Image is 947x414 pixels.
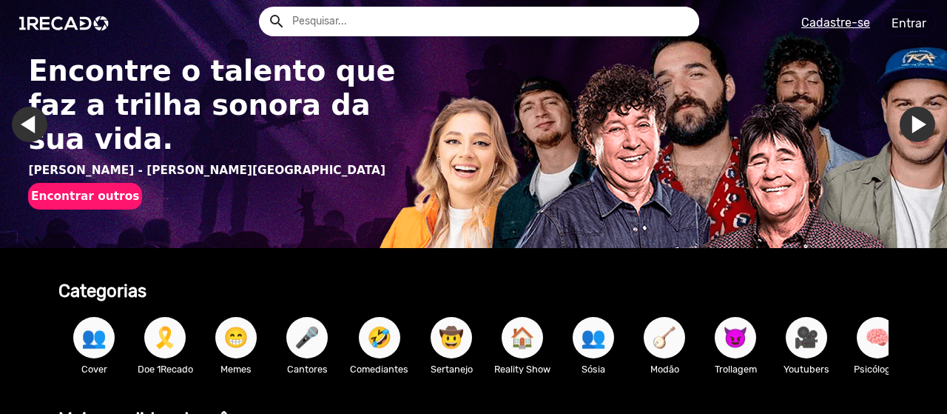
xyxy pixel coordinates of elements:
[294,317,320,358] span: 🎤
[58,281,146,301] b: Categorias
[28,183,142,210] button: Encontrar outros
[778,362,835,376] p: Youtubers
[857,317,898,358] button: 🧠
[28,162,407,179] p: [PERSON_NAME] - [PERSON_NAME][GEOGRAPHIC_DATA]
[900,107,935,142] a: Ir para o próximo slide
[801,16,870,30] u: Cadastre-se
[565,362,621,376] p: Sósia
[431,317,472,358] button: 🤠
[715,317,756,358] button: 😈
[28,54,407,156] h1: Encontre o talento que faz a trilha sonora da sua vida.
[502,317,543,358] button: 🏠
[423,362,479,376] p: Sertanejo
[223,317,249,358] span: 😁
[573,317,614,358] button: 👥
[350,362,408,376] p: Comediantes
[208,362,264,376] p: Memes
[707,362,764,376] p: Trollagem
[279,362,335,376] p: Cantores
[281,7,699,36] input: Pesquisar...
[81,317,107,358] span: 👥
[367,317,392,358] span: 🤣
[581,317,606,358] span: 👥
[268,13,286,30] mat-icon: Example home icon
[644,317,685,358] button: 🪕
[439,317,464,358] span: 🤠
[865,317,890,358] span: 🧠
[510,317,535,358] span: 🏠
[359,317,400,358] button: 🤣
[494,362,550,376] p: Reality Show
[286,317,328,358] button: 🎤
[794,317,819,358] span: 🎥
[652,317,677,358] span: 🪕
[215,317,257,358] button: 😁
[882,10,936,36] a: Entrar
[849,362,906,376] p: Psicólogos
[152,317,178,358] span: 🎗️
[66,362,122,376] p: Cover
[786,317,827,358] button: 🎥
[12,107,47,142] a: Ir para o último slide
[144,317,186,358] button: 🎗️
[636,362,692,376] p: Modão
[137,362,193,376] p: Doe 1Recado
[263,7,289,33] button: Example home icon
[723,317,748,358] span: 😈
[73,317,115,358] button: 👥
